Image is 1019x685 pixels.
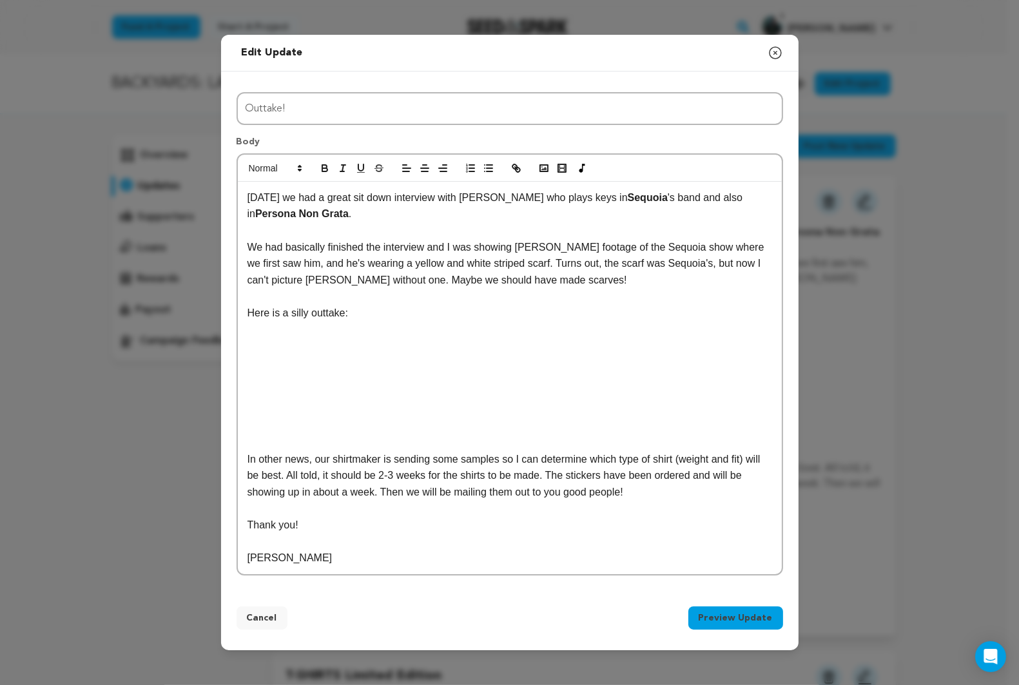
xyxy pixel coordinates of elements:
button: Cancel [237,606,287,630]
input: Title [237,92,783,125]
p: In other news, our shirtmaker is sending some samples so I can determine which type of shirt (wei... [247,451,772,501]
span: Edit update [242,48,303,58]
p: Here is a silly outtake: [247,305,772,322]
div: Open Intercom Messenger [975,641,1006,672]
p: Body [237,135,783,153]
button: Preview Update [688,606,783,630]
p: We had basically finished the interview and I was showing [PERSON_NAME] footage of the Sequoia sh... [247,239,772,289]
p: [PERSON_NAME] [247,550,772,566]
strong: Persona Non Grata [255,208,349,219]
strong: Sequoia [628,192,668,203]
p: [DATE] we had a great sit down interview with [PERSON_NAME] who plays keys in 's band and also in . [247,189,772,222]
p: Thank you! [247,517,772,534]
